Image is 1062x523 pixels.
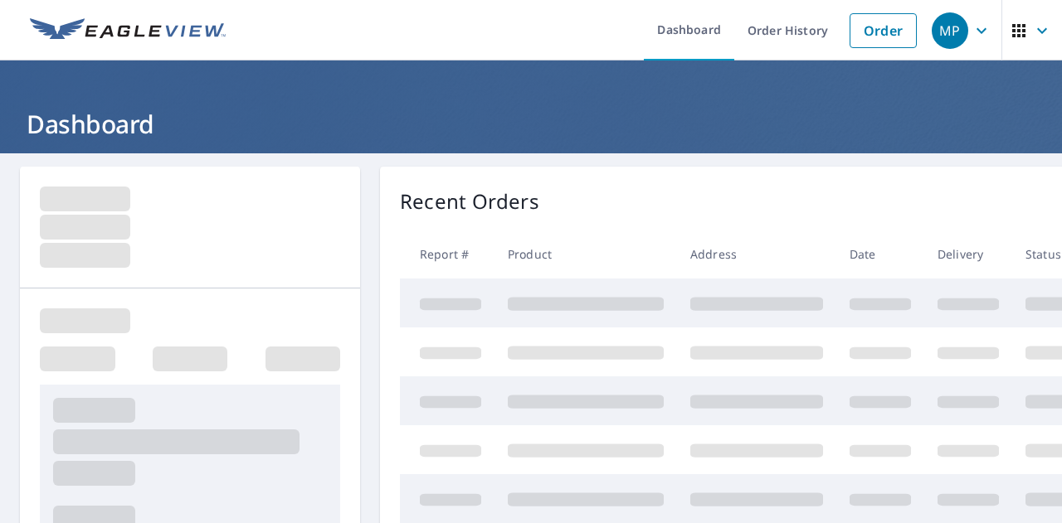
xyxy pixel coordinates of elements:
th: Report # [400,230,494,278]
div: MP [932,12,968,49]
th: Delivery [924,230,1012,278]
th: Product [494,230,677,278]
th: Address [677,230,836,278]
p: Recent Orders [400,186,539,216]
th: Date [836,230,924,278]
h1: Dashboard [20,107,1042,141]
img: EV Logo [30,18,226,43]
a: Order [850,13,917,48]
